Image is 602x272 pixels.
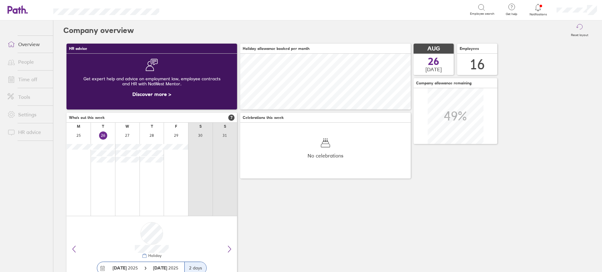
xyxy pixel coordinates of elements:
[243,115,284,120] span: Celebrations this week
[501,12,522,16] span: Get help
[470,56,485,72] div: 16
[63,20,134,40] h2: Company overview
[153,265,178,270] span: 2025
[528,3,548,16] a: Notifications
[567,31,592,37] label: Reset layout
[3,38,53,51] a: Overview
[3,56,53,68] a: People
[71,71,232,91] div: Get expert help and advice on employment law, employee contracts and HR with NatWest Mentor.
[153,265,168,271] strong: [DATE]
[3,108,53,121] a: Settings
[3,126,53,138] a: HR advice
[416,81,472,85] span: Company allowance remaining
[132,91,171,97] a: Discover more >
[69,115,105,120] span: Who's out this week
[425,67,442,72] span: [DATE]
[176,7,192,12] div: Search
[228,115,235,121] span: 7
[151,124,153,129] div: T
[175,124,177,129] div: F
[3,73,53,86] a: Time off
[113,265,138,270] span: 2025
[528,13,548,16] span: Notifications
[224,124,226,129] div: S
[199,124,202,129] div: S
[428,56,439,67] span: 26
[308,153,343,158] span: No celebrations
[243,46,309,51] span: Holiday allowance booked per month
[567,20,592,40] button: Reset layout
[460,46,479,51] span: Employees
[470,12,494,16] span: Employee search
[77,124,80,129] div: M
[102,124,104,129] div: T
[147,253,161,258] div: Holiday
[427,45,440,52] span: AUG
[3,91,53,103] a: Tools
[125,124,129,129] div: W
[113,265,127,271] strong: [DATE]
[69,46,87,51] span: HR advice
